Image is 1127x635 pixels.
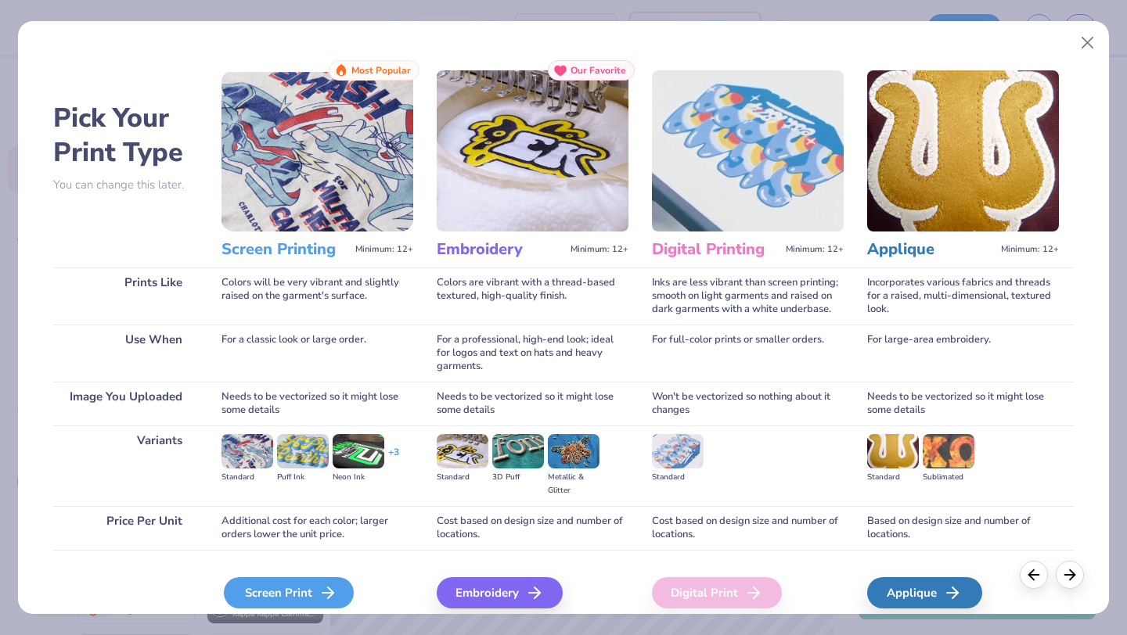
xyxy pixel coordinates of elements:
div: Cost based on design size and number of locations. [437,506,628,550]
h3: Screen Printing [221,239,349,260]
img: Standard [221,434,273,468]
img: Sublimated [923,434,974,468]
div: Use When [53,325,198,382]
div: For a professional, high-end look; ideal for logos and text on hats and heavy garments. [437,325,628,382]
div: Colors are vibrant with a thread-based textured, high-quality finish. [437,267,628,325]
div: 3D Puff [492,471,544,484]
span: Minimum: 12+ [1001,244,1059,255]
img: Neon Ink [333,434,384,468]
div: For a classic look or large order. [221,325,413,382]
div: Standard [221,471,273,484]
div: Embroidery [437,577,563,608]
span: Our Favorite [571,65,626,76]
span: Minimum: 12+ [786,244,844,255]
span: Minimum: 12+ [571,244,628,255]
span: We'll vectorize your image. [437,612,628,625]
img: Embroidery [437,70,628,231]
img: Metallic & Glitter [548,434,600,468]
div: For full-color prints or smaller orders. [652,325,844,382]
div: Image You Uploaded [53,382,198,425]
div: For large-area embroidery. [867,325,1059,382]
img: 3D Puff [492,434,544,468]
p: You can change this later. [53,178,198,192]
div: Price Per Unit [53,506,198,550]
div: Screen Print [224,577,354,608]
img: Puff Ink [277,434,329,468]
span: Most Popular [351,65,411,76]
img: Standard [867,434,919,468]
div: Inks are less vibrant than screen printing; smooth on light garments and raised on dark garments ... [652,267,844,325]
button: Close [1073,28,1103,58]
div: Won't be vectorized so nothing about it changes [652,382,844,425]
div: Incorporates various fabrics and threads for a raised, multi-dimensional, textured look. [867,267,1059,325]
h3: Embroidery [437,239,564,260]
div: Based on design size and number of locations. [867,506,1059,550]
span: We'll vectorize your image. [867,612,1059,625]
div: Applique [867,577,982,608]
div: Needs to be vectorized so it might lose some details [437,382,628,425]
h2: Pick Your Print Type [53,101,198,170]
h3: Digital Printing [652,239,780,260]
div: Metallic & Glitter [548,471,600,497]
div: Standard [652,471,704,484]
h3: Applique [867,239,995,260]
img: Screen Printing [221,70,413,231]
div: Variants [53,425,198,506]
img: Applique [867,70,1059,231]
img: Standard [437,434,488,468]
div: Standard [437,471,488,484]
div: Needs to be vectorized so it might lose some details [867,382,1059,425]
img: Standard [652,434,704,468]
div: Additional cost for each color; larger orders lower the unit price. [221,506,413,550]
span: Minimum: 12+ [355,244,413,255]
span: We'll vectorize your image. [221,612,413,625]
div: Standard [867,471,919,484]
div: Colors will be very vibrant and slightly raised on the garment's surface. [221,267,413,325]
div: Digital Print [652,577,782,608]
div: Neon Ink [333,471,384,484]
div: Needs to be vectorized so it might lose some details [221,382,413,425]
div: Puff Ink [277,471,329,484]
div: Prints Like [53,267,198,325]
div: Cost based on design size and number of locations. [652,506,844,550]
div: + 3 [388,446,399,472]
div: Sublimated [923,471,974,484]
img: Digital Printing [652,70,844,231]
